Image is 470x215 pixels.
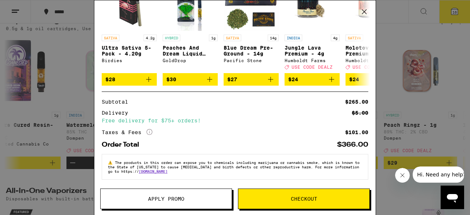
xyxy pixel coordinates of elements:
[102,99,133,104] div: Subtotal
[395,168,410,183] iframe: Close message
[268,35,279,41] p: 14g
[108,160,115,165] span: ⚠️
[346,45,401,57] p: Molotov Cocktail Premium - 4g
[4,5,53,11] span: Hi. Need any help?
[209,35,218,41] p: 1g
[102,118,368,123] div: Free delivery for $75+ orders!
[144,35,157,41] p: 4.2g
[346,58,401,63] div: Humboldt Farms
[285,35,302,41] p: INDICA
[102,129,152,136] div: Taxes & Fees
[285,73,340,86] button: Add to bag
[224,58,279,63] div: Pacific Stone
[352,110,368,115] div: $5.00
[238,189,370,209] button: Checkout
[108,160,359,173] span: The products in this order can expose you to chemicals including marijuana or cannabis smoke, whi...
[163,35,180,41] p: HYBRID
[413,166,464,183] iframe: Message from company
[346,73,401,86] button: Add to bag
[346,35,363,41] p: SATIVA
[163,45,218,57] p: Peaches And Dream Liquid Diamonds - 1g
[224,45,279,57] p: Blue Dream Pre-Ground - 14g
[102,58,157,63] div: Birdies
[139,169,167,173] a: [DOMAIN_NAME]
[224,73,279,86] button: Add to bag
[105,76,115,82] span: $28
[102,45,157,57] p: Ultra Sativa 5-Pack - 4.20g
[345,130,368,135] div: $101.00
[352,65,394,69] span: USE CODE DEALZ
[441,186,464,209] iframe: Button to launch messaging window
[291,196,317,201] span: Checkout
[102,110,133,115] div: Delivery
[227,76,237,82] span: $27
[224,35,241,41] p: SATIVA
[148,196,184,201] span: Apply Promo
[337,141,368,148] div: $366.00
[166,76,176,82] span: $30
[288,76,298,82] span: $24
[349,76,359,82] span: $24
[292,65,333,69] span: USE CODE DEALZ
[285,45,340,57] p: Jungle Lava Premium - 4g
[331,35,340,41] p: 4g
[100,189,232,209] button: Apply Promo
[102,141,144,148] div: Order Total
[345,99,368,104] div: $265.00
[285,58,340,63] div: Humboldt Farms
[163,58,218,63] div: GoldDrop
[163,73,218,86] button: Add to bag
[102,73,157,86] button: Add to bag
